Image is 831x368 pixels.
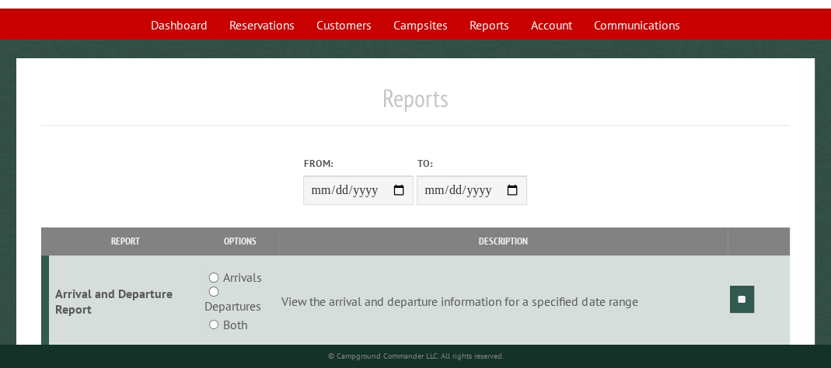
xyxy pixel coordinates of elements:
[42,90,54,102] img: tab_domain_overview_orange.svg
[202,227,280,255] th: Options
[417,156,527,171] label: To:
[327,351,503,361] small: © Campground Commander LLC. All rights reserved.
[585,10,690,40] a: Communications
[141,10,217,40] a: Dashboard
[41,83,789,126] h1: Reports
[522,10,581,40] a: Account
[25,40,37,53] img: website_grey.svg
[59,92,139,102] div: Domain Overview
[49,227,201,255] th: Report
[223,268,262,286] label: Arrivals
[172,92,262,102] div: Keywords by Traffic
[307,10,381,40] a: Customers
[155,90,167,102] img: tab_keywords_by_traffic_grey.svg
[40,40,171,53] div: Domain: [DOMAIN_NAME]
[204,297,261,315] label: Departures
[49,255,201,347] td: Arrival and Departure Report
[223,315,247,334] label: Both
[220,10,304,40] a: Reservations
[279,255,727,347] td: View the arrival and departure information for a specified date range
[384,10,457,40] a: Campsites
[279,227,727,255] th: Description
[44,25,76,37] div: v 4.0.25
[25,25,37,37] img: logo_orange.svg
[303,156,414,171] label: From:
[460,10,519,40] a: Reports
